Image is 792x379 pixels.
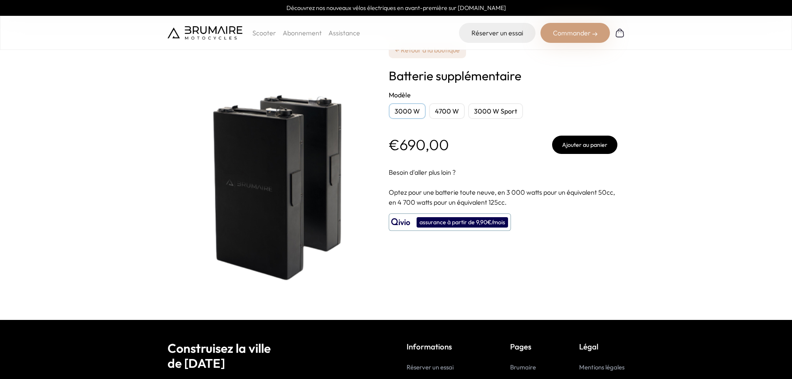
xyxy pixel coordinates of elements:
[389,188,615,206] span: Optez pour une batterie toute neuve, en 3 000 watts pour un équivalent 50cc, en 4 700 watts pour ...
[407,341,472,352] p: Informations
[389,68,617,83] h1: Batterie supplémentaire
[468,103,523,119] div: 3000 W Sport
[389,103,426,119] div: 3000 W
[510,363,536,371] a: Brumaire
[389,168,456,176] span: Besoin d'aller plus loin ?
[168,26,242,40] img: Brumaire Motocycles
[459,23,535,43] a: Réserver un essai
[429,103,465,119] div: 4700 W
[252,28,276,38] p: Scooter
[328,29,360,37] a: Assistance
[168,341,386,371] h2: Construisez la ville de [DATE]
[540,23,610,43] div: Commander
[389,213,511,231] button: assurance à partir de 9,90€/mois
[615,28,625,38] img: Panier
[168,21,375,299] img: Batterie supplémentaire
[389,90,617,100] h2: Modèle
[391,217,410,227] img: logo qivio
[552,136,617,154] button: Ajouter au panier
[579,341,625,352] p: Légal
[417,217,508,228] div: assurance à partir de 9,90€/mois
[283,29,322,37] a: Abonnement
[579,363,624,371] a: Mentions légales
[510,341,541,352] p: Pages
[389,136,449,153] p: €690,00
[592,32,597,37] img: right-arrow-2.png
[407,363,454,371] a: Réserver un essai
